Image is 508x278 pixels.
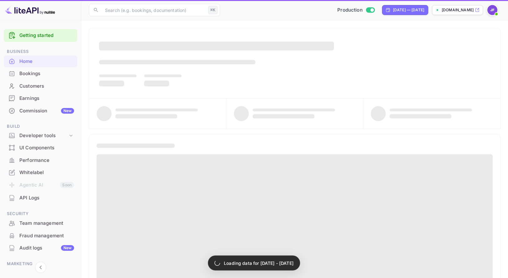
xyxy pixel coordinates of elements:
a: Customers [4,80,77,92]
a: Bookings [4,68,77,79]
a: Getting started [19,32,74,39]
div: Audit logs [19,245,74,252]
div: Getting started [4,29,77,42]
span: Build [4,123,77,130]
div: [DATE] — [DATE] [393,7,424,13]
div: ⌘K [208,6,218,14]
div: UI Components [19,144,74,152]
span: Business [4,48,77,55]
div: Whitelabel [4,167,77,179]
div: Audit logsNew [4,242,77,254]
div: Fraud management [19,232,74,239]
div: Bookings [19,70,74,77]
div: Developer tools [4,130,77,141]
div: Bookings [4,68,77,80]
a: Audit logsNew [4,242,77,254]
a: Fraud management [4,230,77,241]
input: Search (e.g. bookings, documentation) [101,4,206,16]
div: API Logs [4,192,77,204]
div: Promo codes [19,270,74,277]
button: Collapse navigation [35,262,46,273]
div: UI Components [4,142,77,154]
p: Loading data for [DATE] - [DATE] [224,260,294,266]
img: LiteAPI logo [5,5,55,15]
a: Performance [4,154,77,166]
div: Commission [19,107,74,115]
div: CommissionNew [4,105,77,117]
div: New [61,108,74,114]
div: Developer tools [19,132,68,139]
span: Security [4,210,77,217]
a: Earnings [4,92,77,104]
a: API Logs [4,192,77,203]
a: Team management [4,217,77,229]
a: Home [4,55,77,67]
a: UI Components [4,142,77,153]
span: Marketing [4,260,77,267]
div: Switch to Sandbox mode [335,7,377,14]
div: Home [19,58,74,65]
div: New [61,245,74,251]
div: Customers [19,83,74,90]
div: API Logs [19,194,74,202]
a: Whitelabel [4,167,77,178]
div: Fraud management [4,230,77,242]
div: Team management [19,220,74,227]
div: Whitelabel [19,169,74,176]
div: Performance [19,157,74,164]
div: Home [4,55,77,68]
span: Production [337,7,363,14]
img: Jenny Frimer [487,5,497,15]
p: [DOMAIN_NAME] [442,7,474,13]
a: CommissionNew [4,105,77,116]
div: Earnings [19,95,74,102]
